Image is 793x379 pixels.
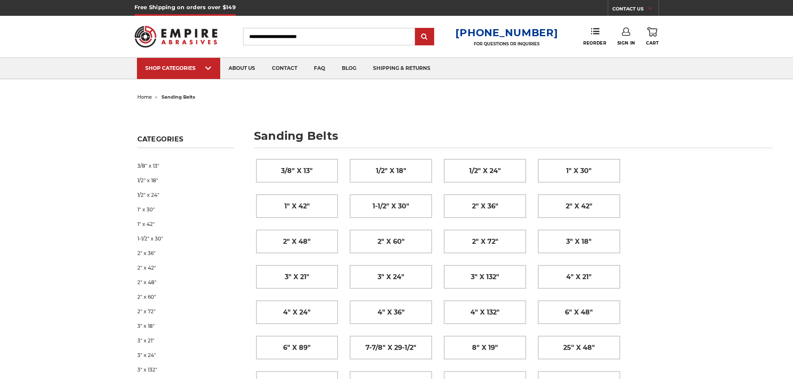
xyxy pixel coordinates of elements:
a: 1/2" x 18" [137,173,234,188]
a: Reorder [583,27,606,45]
a: 3" x 18" [137,319,234,333]
span: 1-1/2" x 30" [373,199,409,213]
a: 1/2" x 18" [350,159,432,182]
a: 2" x 60" [350,230,432,253]
span: 3" x 132" [471,270,499,284]
span: 1/2" x 24" [469,164,501,178]
a: 25" x 48" [538,336,620,359]
h5: Categories [137,135,234,148]
span: 2" x 72" [472,235,498,249]
span: 4" x 132" [470,305,500,320]
a: 7-7/8" x 29-1/2" [350,336,432,359]
a: [PHONE_NUMBER] [455,27,558,39]
a: 1" x 42" [256,195,338,218]
span: 6" x 89" [283,341,311,355]
a: 3" x 21" [256,265,338,288]
a: 4" x 24" [256,301,338,324]
a: 6" x 48" [538,301,620,324]
a: faq [306,58,333,79]
a: 3/8" x 13" [256,159,338,182]
span: Cart [646,40,659,46]
span: 4" x 24" [283,305,311,320]
a: 2" x 36" [444,195,526,218]
a: 3" x 24" [350,265,432,288]
a: 6" x 89" [256,336,338,359]
span: 2" x 42" [566,199,592,213]
a: 3" x 24" [137,348,234,362]
a: 2" x 72" [137,304,234,319]
h1: sanding belts [254,130,773,148]
a: 4" x 36" [350,301,432,324]
span: 1" x 42" [284,199,310,213]
span: 2" x 48" [283,235,311,249]
a: 2" x 48" [137,275,234,290]
span: 8" x 19" [472,341,498,355]
p: FOR QUESTIONS OR INQUIRIES [455,41,558,47]
a: 2" x 72" [444,230,526,253]
span: 3" x 18" [566,235,592,249]
span: 7-7/8" x 29-1/2" [365,341,416,355]
a: 8" x 19" [444,336,526,359]
a: 3" x 21" [137,333,234,348]
span: 3/8" x 13" [281,164,313,178]
a: 3/8" x 13" [137,159,234,173]
span: 6" x 48" [565,305,593,320]
a: 3" x 132" [444,265,526,288]
span: 3" x 21" [285,270,309,284]
a: 1" x 30" [137,202,234,217]
span: 2" x 36" [472,199,498,213]
span: 4" x 36" [378,305,405,320]
span: 3" x 24" [378,270,404,284]
a: 2" x 42" [137,260,234,275]
a: 2" x 36" [137,246,234,260]
a: home [137,94,152,100]
a: 4" x 21" [538,265,620,288]
a: 3" x 132" [137,362,234,377]
span: Reorder [583,40,606,46]
a: 1-1/2" x 30" [350,195,432,218]
span: 1/2" x 18" [376,164,406,178]
a: 4" x 132" [444,301,526,324]
span: 2" x 60" [378,235,405,249]
a: CONTACT US [612,4,659,16]
a: Cart [646,27,659,46]
span: Sign In [617,40,635,46]
a: blog [333,58,365,79]
a: 1" x 30" [538,159,620,182]
span: 4" x 21" [566,270,592,284]
span: 25" x 48" [563,341,595,355]
a: 3" x 18" [538,230,620,253]
a: 1-1/2" x 30" [137,231,234,246]
a: 1" x 42" [137,217,234,231]
a: 1/2" x 24" [444,159,526,182]
input: Submit [416,29,433,45]
a: shipping & returns [365,58,439,79]
a: 2" x 60" [137,290,234,304]
a: 1/2" x 24" [137,188,234,202]
div: SHOP CATEGORIES [145,65,212,71]
a: 2" x 42" [538,195,620,218]
a: about us [220,58,264,79]
span: 1" x 30" [566,164,592,178]
a: contact [264,58,306,79]
img: Empire Abrasives [134,20,218,53]
a: 2" x 48" [256,230,338,253]
span: sanding belts [162,94,195,100]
